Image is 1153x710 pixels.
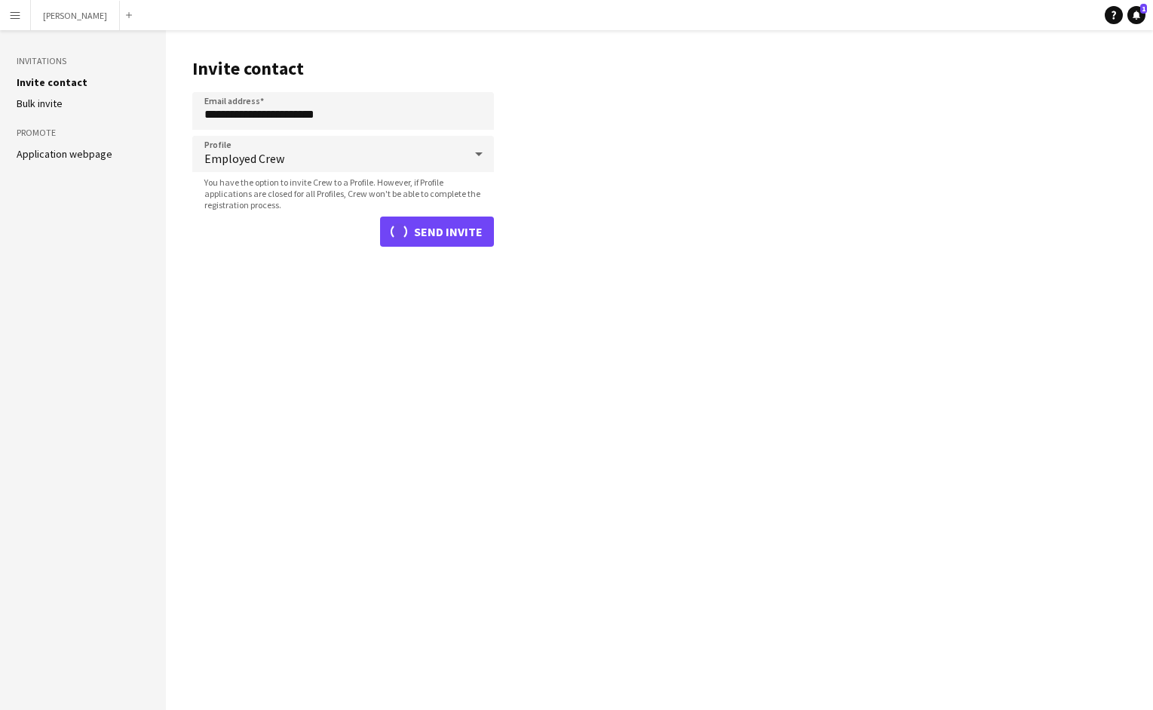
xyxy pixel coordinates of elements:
button: [PERSON_NAME] [31,1,120,30]
h1: Invite contact [192,57,494,80]
span: You have the option to invite Crew to a Profile. However, if Profile applications are closed for ... [192,177,494,211]
span: Employed Crew [204,151,464,166]
a: Bulk invite [17,97,63,110]
button: Send invite [380,217,494,247]
h3: Invitations [17,54,149,68]
a: 1 [1127,6,1145,24]
a: Application webpage [17,147,112,161]
a: Invite contact [17,75,87,89]
h3: Promote [17,126,149,140]
span: 1 [1140,4,1147,14]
